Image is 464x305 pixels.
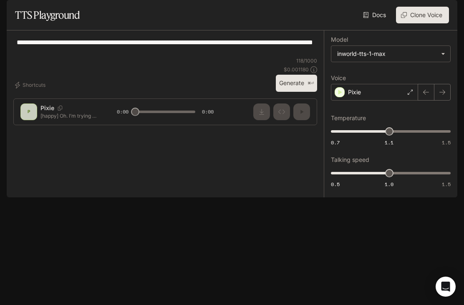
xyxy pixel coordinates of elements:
[331,115,366,121] p: Temperature
[385,139,393,146] span: 1.1
[361,7,389,23] a: Docs
[331,37,348,43] p: Model
[13,78,49,92] button: Shortcuts
[442,139,451,146] span: 1.5
[308,81,314,86] p: ⌘⏎
[396,7,449,23] button: Clone Voice
[284,66,309,73] p: $ 0.001180
[331,75,346,81] p: Voice
[337,50,437,58] div: inworld-tts-1-max
[331,46,450,62] div: inworld-tts-1-max
[296,57,317,64] p: 118 / 1000
[15,7,80,23] h1: TTS Playground
[385,181,393,188] span: 1.0
[276,75,317,92] button: Generate⌘⏎
[436,277,456,297] div: Open Intercom Messenger
[6,4,21,19] button: open drawer
[331,139,340,146] span: 0.7
[331,157,369,163] p: Talking speed
[442,181,451,188] span: 1.5
[348,88,361,96] p: Pixie
[331,181,340,188] span: 0.5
